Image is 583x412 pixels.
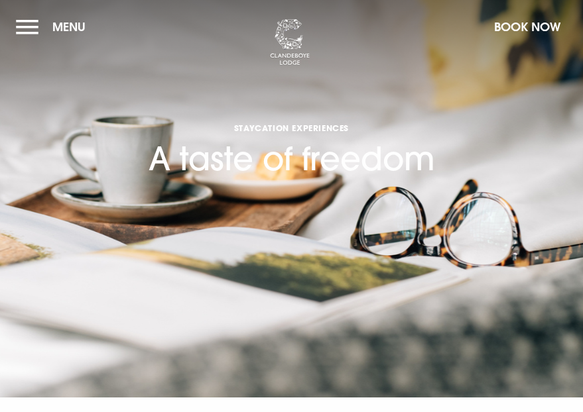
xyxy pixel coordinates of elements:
[52,19,86,34] span: Menu
[149,71,435,178] h1: A taste of freedom
[16,13,92,41] button: Menu
[270,19,310,66] img: Clandeboye Lodge
[149,123,435,133] span: Staycation Experiences
[487,13,567,41] button: Book Now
